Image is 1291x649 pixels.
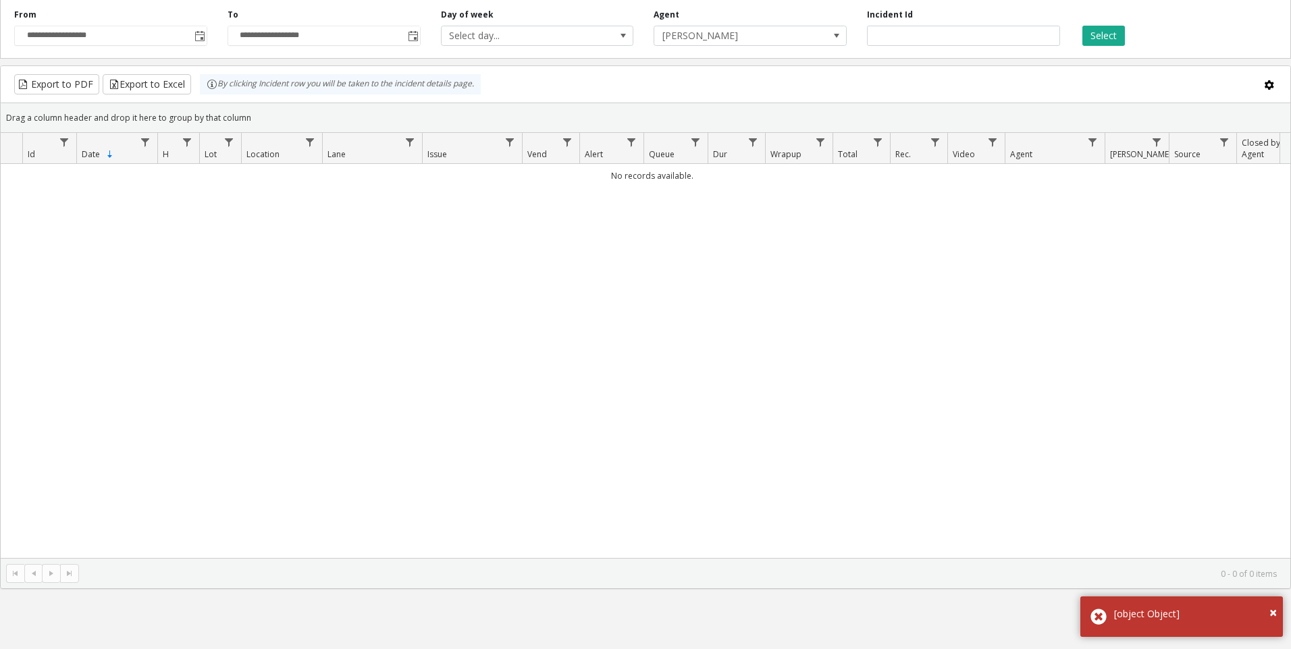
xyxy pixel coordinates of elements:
div: By clicking Incident row you will be taken to the incident details page. [200,74,481,94]
kendo-pager-info: 0 - 0 of 0 items [87,568,1277,580]
a: H Filter Menu [178,133,196,151]
span: Source [1174,148,1201,160]
span: Id [28,148,35,160]
button: Export to Excel [103,74,191,94]
a: Vend Filter Menu [558,133,577,151]
span: Toggle popup [192,26,207,45]
span: Rec. [895,148,911,160]
label: Agent [654,9,679,21]
span: Alert [585,148,603,160]
a: Location Filter Menu [301,133,319,151]
a: Date Filter Menu [136,133,155,151]
a: Lane Filter Menu [401,133,419,151]
a: Dur Filter Menu [744,133,762,151]
span: Toggle popup [405,26,420,45]
button: Export to PDF [14,74,99,94]
span: Dur [713,148,727,160]
a: Wrapup Filter Menu [812,133,830,151]
span: Location [246,148,280,160]
a: Total Filter Menu [869,133,887,151]
span: × [1269,603,1277,621]
a: Queue Filter Menu [687,133,705,151]
span: Issue [427,148,447,160]
a: Source Filter Menu [1215,133,1234,151]
span: Date [82,148,100,160]
span: Total [838,148,858,160]
span: Vend [527,148,547,160]
button: Close [1269,602,1277,623]
span: Queue [649,148,675,160]
button: Select [1082,26,1125,46]
span: Closed by Agent [1242,137,1280,160]
span: Lane [327,148,346,160]
span: Lot [205,148,217,160]
img: infoIcon.svg [207,79,217,90]
a: Id Filter Menu [55,133,74,151]
span: Video [953,148,975,160]
span: Select day... [442,26,595,45]
label: To [228,9,238,21]
div: [object Object] [1114,606,1273,621]
span: Sortable [105,149,115,160]
span: H [163,148,169,160]
span: [PERSON_NAME] [654,26,808,45]
a: Agent Filter Menu [1084,133,1102,151]
label: Incident Id [867,9,913,21]
label: Day of week [441,9,494,21]
span: [PERSON_NAME] [1110,148,1171,160]
span: Agent [1010,148,1032,160]
a: Alert Filter Menu [623,133,641,151]
label: From [14,9,36,21]
span: Wrapup [770,148,801,160]
a: Video Filter Menu [984,133,1002,151]
div: Drag a column header and drop it here to group by that column [1,106,1290,130]
a: Rec. Filter Menu [926,133,945,151]
a: Parker Filter Menu [1148,133,1166,151]
a: Lot Filter Menu [220,133,238,151]
a: Issue Filter Menu [501,133,519,151]
div: Data table [1,133,1290,558]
